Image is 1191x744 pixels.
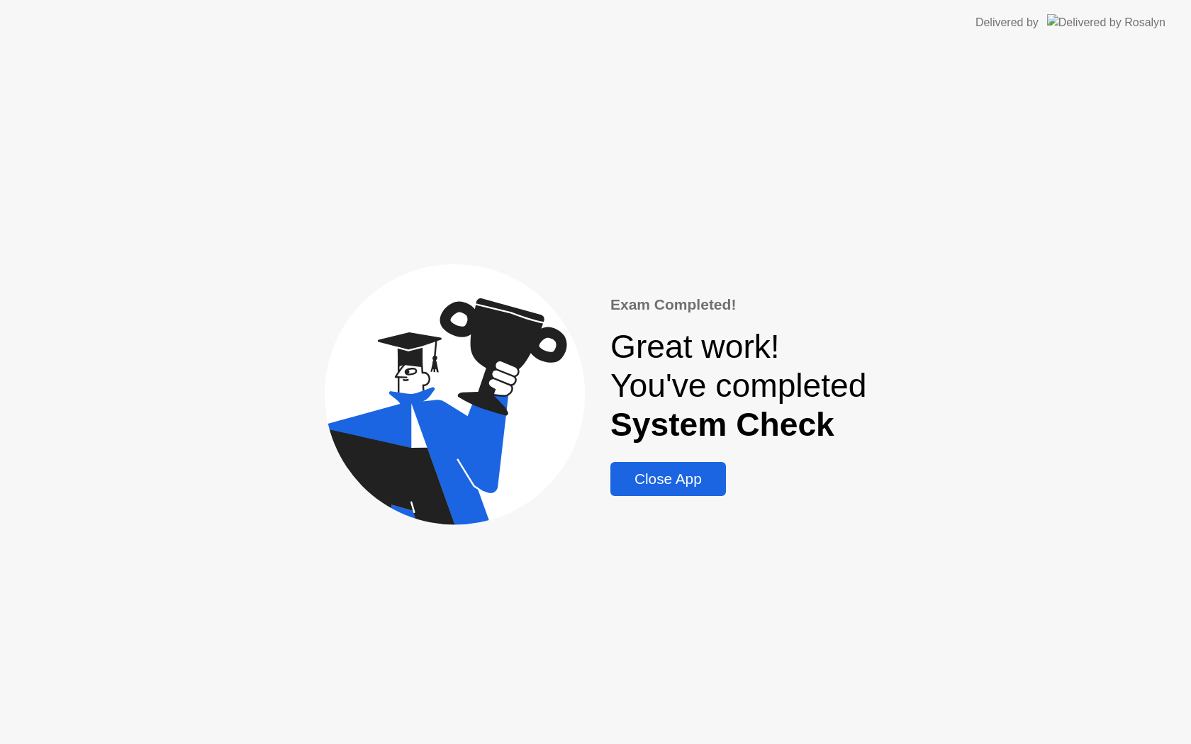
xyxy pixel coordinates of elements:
img: Delivered by Rosalyn [1047,14,1165,30]
div: Exam Completed! [610,293,866,316]
div: Great work! You've completed [610,327,866,445]
div: Delivered by [975,14,1039,31]
b: System Check [610,406,834,443]
div: Close App [615,470,722,487]
button: Close App [610,462,726,496]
